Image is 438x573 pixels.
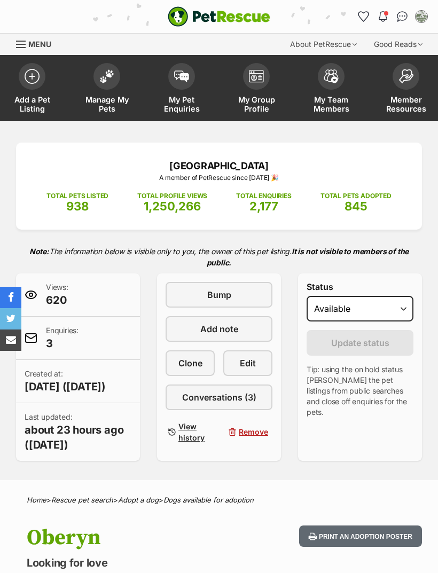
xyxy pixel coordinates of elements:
span: [DATE] ([DATE]) [25,379,106,394]
a: Dogs available for adoption [163,496,254,504]
a: My Pet Enquiries [144,58,219,121]
img: group-profile-icon-3fa3cf56718a62981997c0bc7e787c4b2cf8bcc04b72c1350f741eb67cf2f40e.svg [249,70,264,83]
span: My Pet Enquiries [158,95,206,113]
button: Notifications [374,8,392,25]
button: Print an adoption poster [299,525,422,547]
div: Good Reads [366,34,430,55]
img: member-resources-icon-8e73f808a243e03378d46382f2149f9095a855e16c252ad45f914b54edf8863c.svg [398,69,413,83]
a: Adopt a dog [118,496,159,504]
p: Looking for love [27,555,270,570]
div: About PetRescue [283,34,364,55]
ul: Account quick links [355,8,430,25]
a: Bump [166,282,272,308]
button: Update status [307,330,413,356]
span: Edit [240,357,256,370]
span: My Team Members [307,95,355,113]
span: Add a Pet Listing [8,95,56,113]
span: about 23 hours ago ([DATE]) [25,422,131,452]
a: Favourites [355,8,372,25]
p: Created at: [25,368,106,394]
img: team-members-icon-5396bd8760b3fe7c0b43da4ab00e1e3bb1a5d9ba89233759b79545d2d3fc5d0d.svg [324,69,339,83]
a: Add note [166,316,272,342]
span: Manage My Pets [83,95,131,113]
p: Views: [46,282,68,308]
span: 938 [66,199,89,213]
span: Bump [207,288,231,301]
img: chat-41dd97257d64d25036548639549fe6c8038ab92f7586957e7f3b1b290dea8141.svg [397,11,408,22]
span: Add note [200,323,238,335]
a: My Group Profile [219,58,294,121]
span: Member Resources [382,95,430,113]
span: 2,177 [249,199,278,213]
img: manage-my-pets-icon-02211641906a0b7f246fdf0571729dbe1e7629f14944591b6c1af311fb30b64b.svg [99,69,114,83]
a: Conversations (3) [166,384,272,410]
img: Willow Tree Sanctuary profile pic [416,11,427,22]
span: 3 [46,336,79,351]
a: Edit [223,350,272,376]
span: 845 [345,199,367,213]
label: Status [307,282,413,292]
span: View history [178,421,210,443]
p: TOTAL PETS ADOPTED [320,191,392,201]
a: PetRescue [168,6,270,27]
strong: Note: [29,247,49,256]
button: Remove [223,419,272,445]
a: Rescue pet search [51,496,113,504]
span: Clone [178,357,202,370]
span: 1,250,266 [144,199,201,213]
a: Conversations [394,8,411,25]
p: The information below is visible only to you, the owner of this pet listing. [16,240,422,273]
p: TOTAL ENQUIRIES [236,191,291,201]
h1: Oberyn [27,525,270,550]
a: Menu [16,34,59,53]
p: Last updated: [25,412,131,452]
p: TOTAL PETS LISTED [46,191,108,201]
img: pet-enquiries-icon-7e3ad2cf08bfb03b45e93fb7055b45f3efa6380592205ae92323e6603595dc1f.svg [174,70,189,82]
a: Manage My Pets [69,58,144,121]
p: TOTAL PROFILE VIEWS [137,191,207,201]
span: Update status [331,336,389,349]
a: Home [27,496,46,504]
span: 620 [46,293,68,308]
a: My Team Members [294,58,369,121]
img: notifications-46538b983faf8c2785f20acdc204bb7945ddae34d4c08c2a6579f10ce5e182be.svg [379,11,387,22]
p: A member of PetRescue since [DATE] 🎉 [32,173,406,183]
span: Conversations (3) [182,391,256,404]
p: [GEOGRAPHIC_DATA] [32,159,406,173]
a: Clone [166,350,215,376]
span: My Group Profile [232,95,280,113]
span: Menu [28,40,51,49]
p: Tip: using the on hold status [PERSON_NAME] the pet listings from public searches and close off e... [307,364,413,418]
button: My account [413,8,430,25]
a: View history [166,419,215,445]
strong: It is not visible to members of the public. [207,247,409,267]
img: add-pet-listing-icon-0afa8454b4691262ce3f59096e99ab1cd57d4a30225e0717b998d2c9b9846f56.svg [25,69,40,84]
p: Enquiries: [46,325,79,351]
span: Remove [239,426,268,437]
img: logo-e224e6f780fb5917bec1dbf3a21bbac754714ae5b6737aabdf751b685950b380.svg [168,6,270,27]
